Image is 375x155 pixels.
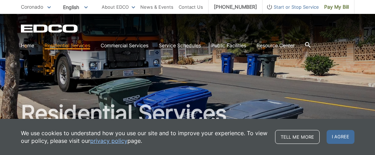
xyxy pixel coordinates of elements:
a: News & Events [140,3,173,11]
span: I agree [327,130,354,144]
a: Home [21,42,34,49]
a: Residential Services [45,42,90,49]
a: Service Schedules [159,42,201,49]
a: Tell me more [275,130,320,144]
a: Public Facilities [211,42,246,49]
span: English [58,1,93,13]
span: Coronado [21,4,43,10]
p: We use cookies to understand how you use our site and to improve your experience. To view our pol... [21,129,268,145]
a: Contact Us [179,3,203,11]
h2: Residential Services [21,102,354,124]
a: Commercial Services [101,42,148,49]
span: Pay My Bill [324,3,349,11]
a: Resource Center [257,42,295,49]
a: privacy policy [90,137,127,145]
a: About EDCO [102,3,135,11]
a: EDCD logo. Return to the homepage. [21,24,79,33]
